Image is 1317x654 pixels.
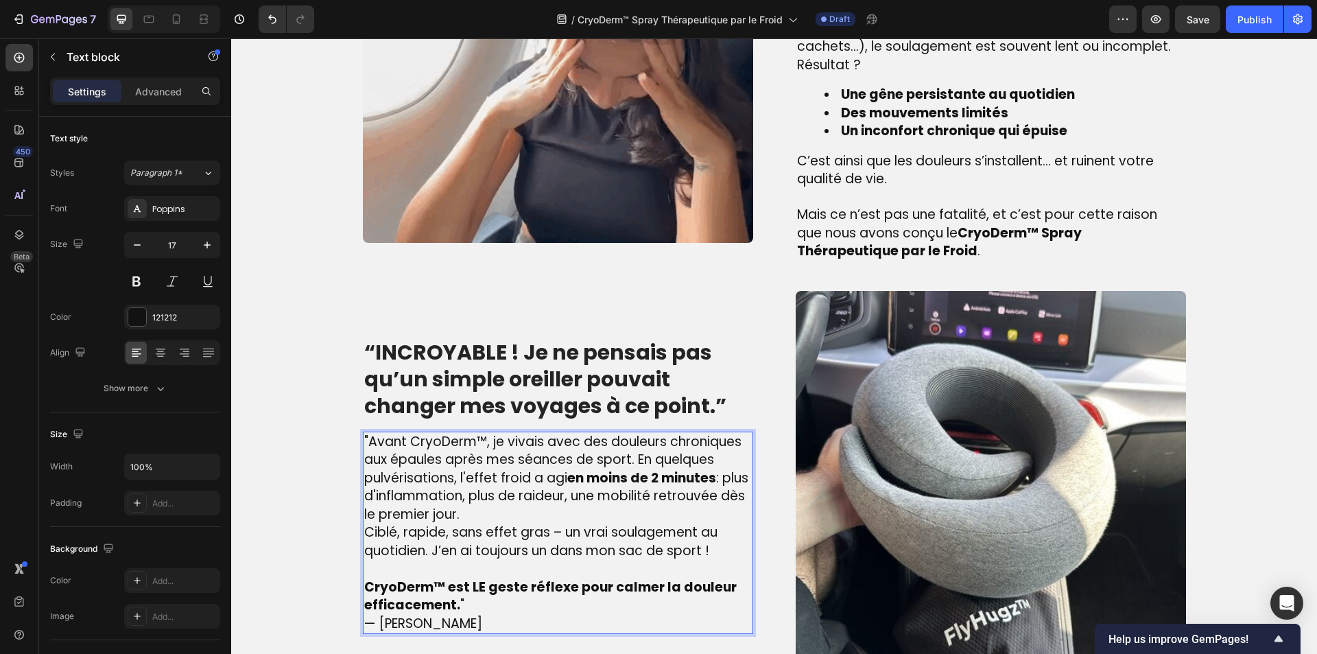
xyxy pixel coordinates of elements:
[1108,633,1270,646] span: Help us improve GemPages!
[133,539,506,576] strong: CryoDerm™ est LE geste réflexe pour calmer la douleur efficacement.
[152,611,217,623] div: Add...
[566,167,926,222] span: Mais ce n’est pas une fatalité, et c’est pour cette raison que nous avons conçu le .
[90,11,96,27] p: 7
[152,312,217,324] div: 121212
[67,49,183,65] p: Text block
[135,84,182,99] p: Advanced
[13,146,33,157] div: 450
[132,299,522,382] h2: Rich Text Editor. Editing area: main
[133,299,495,382] strong: “INCROYABLE ! Je ne pensais pas qu’un simple oreiller pouvait changer mes voyages à ce point.”
[610,47,844,65] strong: Une gêne persistante au quotidien
[50,376,220,401] button: Show more
[68,84,106,99] p: Settings
[1270,587,1303,620] div: Open Intercom Messenger
[133,539,506,576] span: "
[50,235,86,254] div: Size
[610,83,836,102] strong: Un inconfort chronique qui épuise
[50,497,82,509] div: Padding
[1237,12,1272,27] div: Publish
[566,113,923,150] span: C’est ainsi que les douleurs s’installent… et ruinent votre qualité de vie.
[50,574,71,587] div: Color
[50,167,74,179] div: Styles
[50,132,88,145] div: Text style
[566,185,851,222] strong: CryoDerm™ Spray Thérapeutique par le Froid
[231,38,1317,654] iframe: Design area
[50,425,86,444] div: Size
[571,12,575,27] span: /
[50,610,74,622] div: Image
[829,13,850,25] span: Draft
[152,498,217,510] div: Add...
[50,202,67,215] div: Font
[50,311,71,323] div: Color
[5,5,102,33] button: 7
[104,382,167,395] div: Show more
[565,253,955,643] img: gempages_540190890933617569-d56358f7-03bf-4d37-8669-3dd429866486.jpg
[133,394,517,485] span: "Avant CryoDerm™, je vivais avec des douleurs chroniques aux épaules après mes séances de sport. ...
[132,393,522,596] div: Rich Text Editor. Editing area: main
[1226,5,1283,33] button: Publish
[10,251,33,262] div: Beta
[125,454,219,479] input: Auto
[152,203,217,215] div: Poppins
[50,540,117,559] div: Background
[133,301,521,381] p: ⁠⁠⁠⁠⁠⁠⁠
[1187,14,1209,25] span: Save
[133,576,251,594] span: — [PERSON_NAME]
[610,65,777,84] strong: Des mouvements limités
[124,161,220,185] button: Paragraph 1*
[50,344,88,362] div: Align
[152,575,217,587] div: Add...
[1108,631,1287,647] button: Show survey - Help us improve GemPages!
[336,430,485,449] strong: en moins de 2 minutes
[566,17,630,36] span: Résultat ?
[578,12,783,27] span: CryoDerm™ Spray Thérapeutique par le Froid
[133,484,486,522] span: Ciblé, rapide, sans effet gras – un vrai soulagement au quotidien. J’en ai toujours un dans mon s...
[130,167,182,179] span: Paragraph 1*
[50,460,73,473] div: Width
[1175,5,1220,33] button: Save
[259,5,314,33] div: Undo/Redo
